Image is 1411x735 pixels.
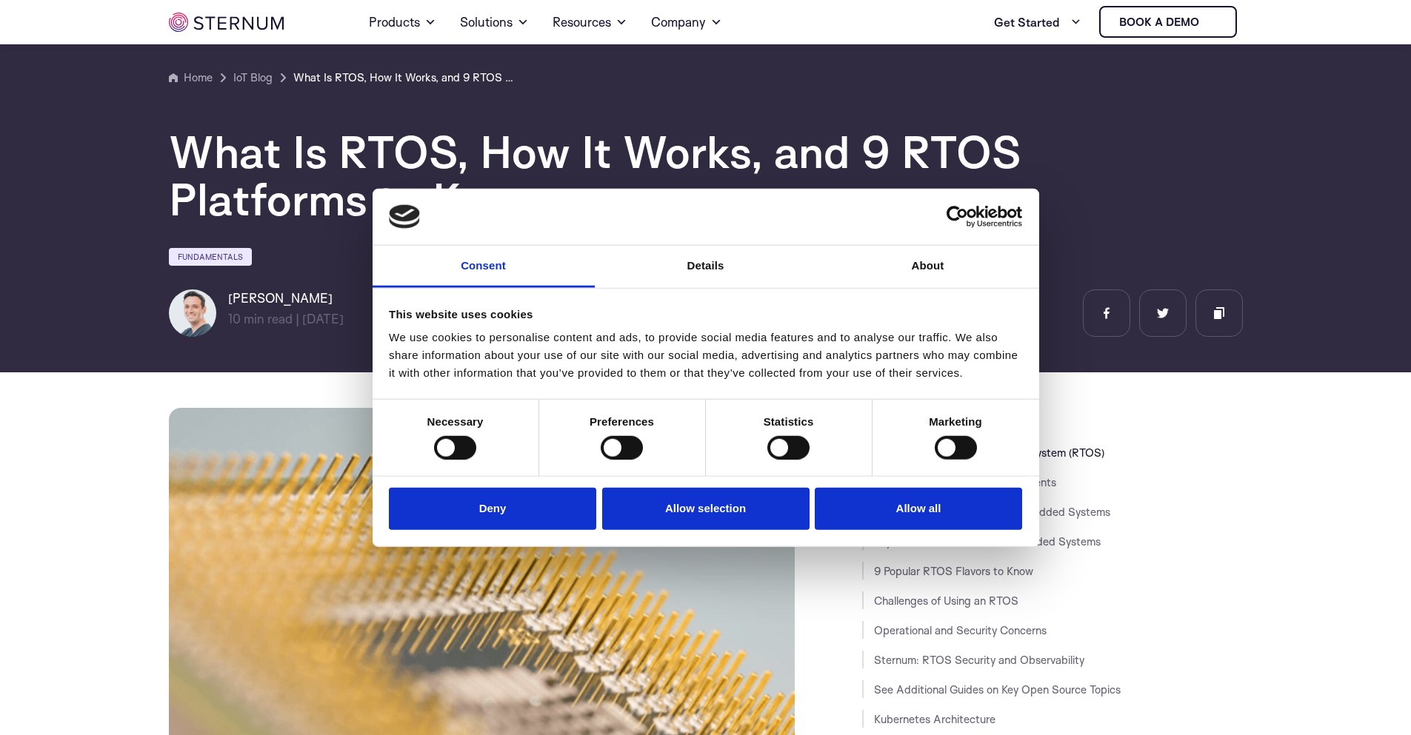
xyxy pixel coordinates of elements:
span: [DATE] [302,311,344,326]
img: logo [389,205,420,229]
a: Operational and Security Concerns [874,623,1047,637]
a: 9 Popular RTOS Flavors to Know [874,564,1033,578]
a: IoT Blog [233,69,273,87]
a: Book a demo [1099,6,1237,38]
a: Kubernetes Architecture [874,712,995,726]
button: Allow all [815,488,1022,530]
div: We use cookies to personalise content and ads, to provide social media features and to analyse ou... [389,329,1022,382]
a: Solutions [460,1,529,43]
a: Fundamentals [169,248,252,266]
button: Allow selection [602,488,810,530]
h1: What Is RTOS, How It Works, and 9 RTOS Platforms to Know [169,128,1058,223]
span: 10 [228,311,241,326]
a: Sternum: RTOS Security and Observability [874,653,1084,667]
a: Products [369,1,436,43]
a: Usercentrics Cookiebot - opens in a new window [893,206,1022,228]
a: Home [169,69,213,87]
a: What Is RTOS, How It Works, and 9 RTOS Platforms to Know [293,69,516,87]
a: Challenges of Using an RTOS [874,594,1018,608]
img: Igal Zeifman [169,289,216,337]
a: Details [595,246,817,288]
a: Company [651,1,722,43]
button: Deny [389,488,596,530]
h3: JUMP TO SECTION [862,414,1243,426]
span: min read | [228,311,299,326]
a: About [817,246,1039,288]
h6: [PERSON_NAME] [228,289,344,307]
strong: Statistics [764,415,814,428]
a: Resources [553,1,627,43]
img: sternum iot [1205,16,1217,28]
div: This website uses cookies [389,306,1022,323]
strong: Marketing [929,415,982,428]
a: Get Started [994,7,1081,37]
a: See Additional Guides on Key Open Source Topics [874,682,1121,697]
img: sternum iot [169,13,284,32]
strong: Necessary [427,415,484,428]
strong: Preferences [590,415,654,428]
a: Consent [373,246,595,288]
